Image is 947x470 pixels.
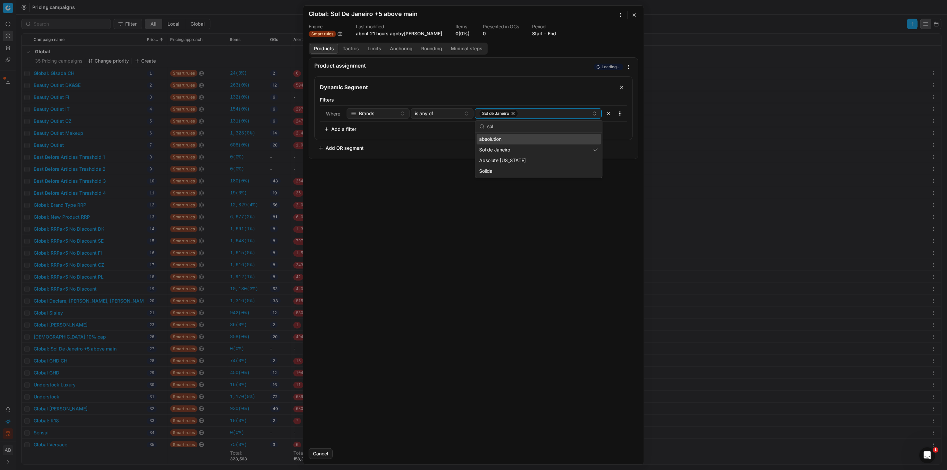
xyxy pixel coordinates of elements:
[309,448,333,459] button: Cancel
[456,24,470,29] dt: Items
[415,110,434,117] span: is any of
[475,108,602,119] button: Sol de Janeiro
[319,82,614,93] input: Segment
[417,44,447,54] button: Rounding
[483,24,519,29] dt: Presented in OGs
[314,143,368,153] button: Add OR segment
[356,31,442,36] span: about 21 hours ago by [PERSON_NAME]
[320,97,627,103] label: Filters
[309,31,336,37] span: Smart rules
[363,44,386,54] button: Limits
[314,63,592,68] div: Product assignment
[359,110,374,117] span: Brands
[338,44,363,54] button: Tactics
[933,447,938,453] span: 1
[544,30,546,37] span: -
[309,24,343,29] dt: Engine
[479,146,510,153] span: Sol de Janeiro
[475,132,602,178] div: Suggestions
[447,44,487,54] button: Minimal steps
[532,30,543,37] button: Start
[479,157,526,164] span: Absolute [US_STATE]
[919,447,935,463] iframe: Intercom live chat
[532,24,556,29] dt: Period
[487,120,598,133] input: Input to search
[309,11,418,17] h2: Global: Sol De Janeiro +5 above main
[356,24,442,29] dt: Last modified
[479,168,493,174] span: Solida
[479,136,502,142] span: absolution
[386,44,417,54] button: Anchoring
[602,64,621,70] span: Loading...
[483,30,486,37] button: 0
[320,124,360,134] button: Add a filter
[310,44,338,54] button: Products
[456,30,470,37] a: 0(0%)
[326,111,341,117] span: Where
[482,111,509,116] span: Sol de Janeiro
[548,30,556,37] button: End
